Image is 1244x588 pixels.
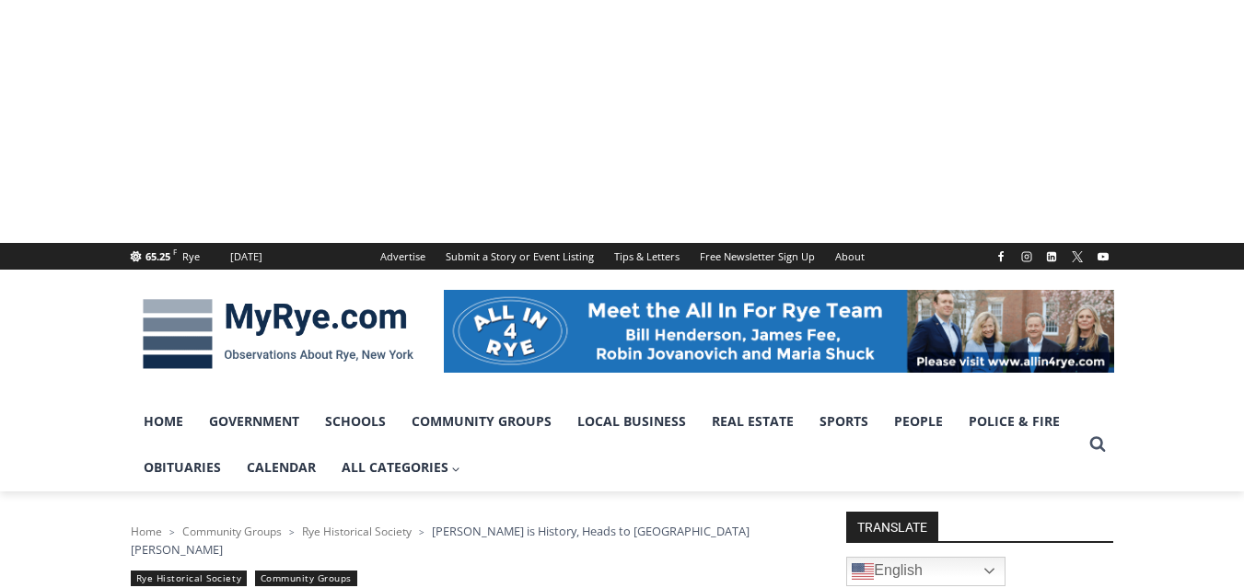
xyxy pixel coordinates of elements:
[1066,246,1088,268] a: X
[131,523,750,558] span: [PERSON_NAME] is History, Heads to [GEOGRAPHIC_DATA][PERSON_NAME]
[230,248,262,265] div: [DATE]
[1092,246,1114,268] a: YouTube
[131,398,1081,491] nav: Primary Navigation
[604,243,690,270] a: Tips & Letters
[825,243,875,270] a: About
[182,524,282,539] a: Community Groups
[846,512,938,541] strong: TRANSLATE
[234,444,329,490] a: Calendar
[255,571,357,586] a: Community Groups
[444,290,1114,373] img: All in for Rye
[145,249,170,263] span: 65.25
[699,398,807,444] a: Real Estate
[329,444,474,490] a: All Categories
[131,444,234,490] a: Obituaries
[342,457,461,478] span: All Categories
[289,525,295,538] span: >
[690,243,825,270] a: Free Newsletter Sign Up
[370,243,436,270] a: Advertise
[1081,428,1114,461] button: View Search Form
[807,398,881,444] a: Sports
[1041,246,1063,268] a: Linkedin
[169,525,175,538] span: >
[182,248,200,265] div: Rye
[131,522,798,559] nav: Breadcrumbs
[312,398,399,444] a: Schools
[131,398,196,444] a: Home
[302,524,412,539] a: Rye Historical Society
[399,398,564,444] a: Community Groups
[419,525,424,538] span: >
[846,557,1006,586] a: English
[131,524,162,539] a: Home
[881,398,956,444] a: People
[370,243,875,270] nav: Secondary Navigation
[956,398,1073,444] a: Police & Fire
[852,560,874,582] img: en
[196,398,312,444] a: Government
[990,246,1012,268] a: Facebook
[1016,246,1038,268] a: Instagram
[173,247,177,257] span: F
[131,571,248,586] a: Rye Historical Society
[564,398,699,444] a: Local Business
[436,243,604,270] a: Submit a Story or Event Listing
[131,286,425,382] img: MyRye.com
